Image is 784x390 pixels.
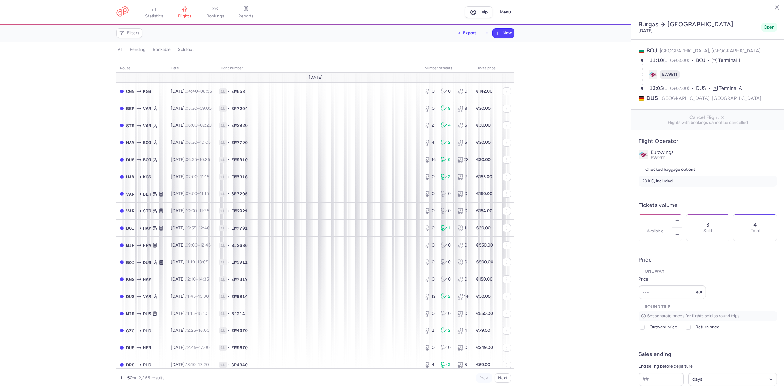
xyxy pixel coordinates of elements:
button: Filters [117,29,142,38]
input: Return price [686,325,691,330]
span: BOJ [126,259,134,266]
span: – [186,157,210,162]
div: 8 [441,105,452,112]
strong: 1 – 50 [120,375,133,380]
div: 0 [441,311,452,317]
div: 2 [441,362,452,368]
span: – [186,106,212,111]
span: EW7316 [231,174,248,180]
time: 11:45 [186,294,196,299]
strong: €150.00 [476,277,492,282]
span: Cancel Flight [636,115,779,120]
span: • [228,311,230,317]
span: 1L [219,105,227,112]
span: EW2920 [231,122,248,128]
span: 1L [219,191,227,197]
span: 1L [219,88,227,94]
div: 0 [457,311,469,317]
span: Terminal A [719,85,742,91]
div: 1 [441,225,452,231]
span: HER [143,344,151,351]
div: 2 [424,122,436,128]
span: EW9911 [231,259,248,265]
span: [DATE], [171,191,209,196]
span: RHO [143,327,151,334]
span: BOJ [143,156,151,163]
label: Price [639,276,706,283]
div: 6 [441,157,452,163]
span: T1 [712,58,717,63]
span: • [228,105,230,112]
strong: €500.00 [476,259,493,265]
strong: €160.00 [476,191,492,196]
th: date [167,64,216,73]
span: • [228,345,230,351]
time: 10:05 [200,140,211,145]
span: – [186,294,209,299]
div: 0 [441,242,452,248]
span: – [186,259,208,265]
div: 6 [457,362,469,368]
span: 1L [219,293,227,300]
button: Menu [496,6,514,18]
span: DUS [696,85,713,92]
strong: €30.00 [476,157,491,162]
time: 09:50 [186,191,197,196]
span: [DATE], [171,174,209,179]
time: 17:00 [199,345,210,350]
span: SR4840 [231,362,248,368]
span: BER [126,105,134,112]
time: 09:00 [186,243,198,248]
h4: Sales ending [639,351,671,358]
p: 4 [753,222,757,228]
span: • [228,208,230,214]
h4: Price [639,256,777,263]
time: 08:55 [200,89,212,94]
th: number of seats [421,64,472,73]
span: – [186,243,211,248]
time: 07:00 [186,174,198,179]
span: MIR [126,310,134,317]
span: DUS [143,259,151,266]
time: 14:35 [198,277,209,282]
span: 1L [219,174,227,180]
div: 2 [457,174,469,180]
time: 11:15 [200,174,209,179]
div: 0 [424,276,436,282]
h4: sold out [178,47,194,52]
div: 0 [457,88,469,94]
strong: €79.00 [476,328,490,333]
div: 2 [424,327,436,334]
strong: €30.00 [476,225,491,231]
a: statistics [139,6,169,19]
span: VAR [126,191,134,197]
span: [DATE], [171,362,209,367]
p: Sold [703,228,712,233]
span: [DATE], [171,328,209,333]
span: flights [178,13,191,19]
span: DRS [126,361,134,368]
div: 6 [457,122,469,128]
span: KGS [143,88,151,95]
button: Export [453,28,480,38]
span: – [186,345,210,350]
a: Help [465,6,492,18]
time: 12:45 [200,243,211,248]
div: 4 [424,140,436,146]
time: 11:10 [186,259,195,265]
div: 2 [441,293,452,300]
span: 1L [219,225,227,231]
span: – [186,208,209,213]
div: 0 [424,88,436,94]
div: 4 [424,362,436,368]
span: EW9670 [231,345,248,351]
span: Filters [127,31,139,36]
span: Open [764,24,775,30]
strong: €550.00 [476,243,493,248]
span: [DATE], [171,208,209,213]
span: EW7790 [231,140,248,146]
p: 3 [706,222,709,228]
div: 0 [441,345,452,351]
div: 0 [424,174,436,180]
h4: Tickets volume [639,202,777,209]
